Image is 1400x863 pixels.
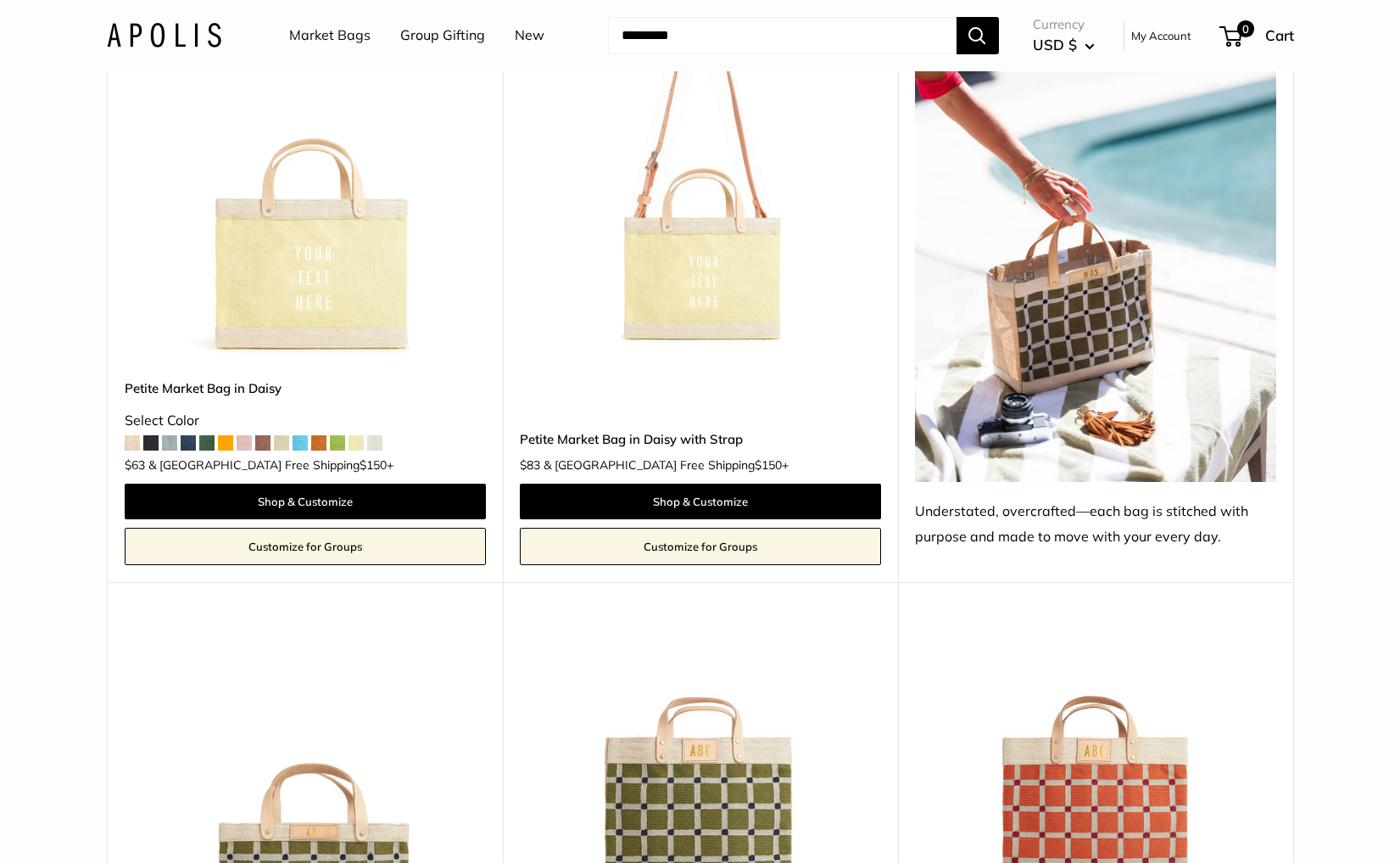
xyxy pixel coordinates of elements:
input: Search... [608,17,957,54]
span: & [GEOGRAPHIC_DATA] Free Shipping + [148,459,393,471]
button: Search [957,17,999,54]
span: $83 [520,457,540,473]
a: Shop & Customize [125,484,486,519]
button: USD $ [1033,31,1095,59]
span: 0 [1236,20,1253,37]
a: Customize for Groups [125,528,486,565]
span: Currency [1033,13,1095,36]
a: Group Gifting [400,23,485,48]
span: $150 [755,457,782,473]
a: Shop & Customize [520,484,881,519]
span: Cart [1265,26,1294,44]
div: Understated, overcrafted—each bag is stitched with purpose and made to move with your every day. [915,499,1276,550]
span: USD $ [1033,36,1077,53]
div: Select Color [125,408,486,434]
span: & [GEOGRAPHIC_DATA] Free Shipping + [544,459,789,471]
span: $150 [360,457,387,473]
a: Market Bags [289,23,371,48]
a: 0 Cart [1221,22,1294,49]
a: Petite Market Bag in Daisy with Strap [520,429,881,449]
a: New [515,23,544,48]
span: $63 [125,457,145,473]
a: Customize for Groups [520,528,881,565]
a: Petite Market Bag in Daisy [125,378,486,398]
a: My Account [1131,25,1191,46]
img: Apolis [107,23,221,48]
